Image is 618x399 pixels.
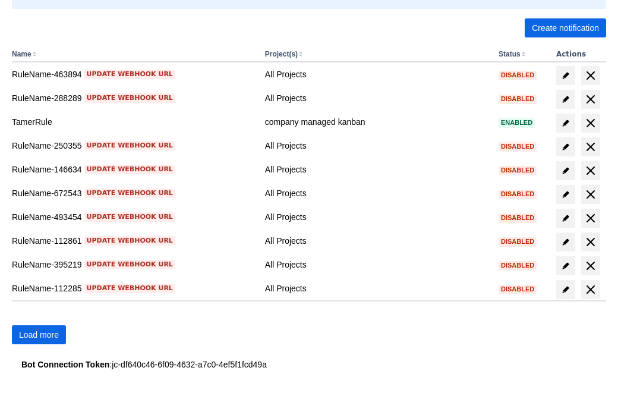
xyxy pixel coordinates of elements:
[561,285,570,294] span: edit
[561,166,570,175] span: edit
[265,259,489,271] div: All Projects
[21,360,109,369] strong: Bot Connection Token
[584,211,598,225] span: delete
[265,50,298,58] button: Project(s)
[265,92,489,104] div: All Projects
[584,92,598,106] span: delete
[584,164,598,178] span: delete
[12,187,256,199] div: RuleName-672543
[499,262,537,269] span: Disabled
[561,213,570,223] span: edit
[87,260,173,269] span: Update webhook URL
[12,140,256,152] div: RuleName-250355
[265,282,489,294] div: All Projects
[12,116,256,128] div: TamerRule
[87,165,173,174] span: Update webhook URL
[499,72,537,78] span: Disabled
[12,325,66,344] button: Load more
[499,215,537,221] span: Disabled
[265,164,489,175] div: All Projects
[499,50,521,58] button: Status
[12,92,256,104] div: RuleName-288289
[87,141,173,150] span: Update webhook URL
[584,68,598,83] span: delete
[87,93,173,103] span: Update webhook URL
[584,187,598,202] span: delete
[561,95,570,104] span: edit
[561,190,570,199] span: edit
[19,325,59,344] span: Load more
[525,18,606,37] button: Create notification
[532,18,599,37] span: Create notification
[12,164,256,175] div: RuleName-146634
[584,116,598,130] span: delete
[265,211,489,223] div: All Projects
[561,142,570,152] span: edit
[561,71,570,80] span: edit
[499,143,537,150] span: Disabled
[87,212,173,222] span: Update webhook URL
[87,236,173,246] span: Update webhook URL
[265,187,489,199] div: All Projects
[499,238,537,245] span: Disabled
[87,284,173,293] span: Update webhook URL
[12,259,256,271] div: RuleName-395219
[87,188,173,198] span: Update webhook URL
[12,211,256,223] div: RuleName-493454
[561,261,570,271] span: edit
[561,237,570,247] span: edit
[499,191,537,197] span: Disabled
[584,282,598,297] span: delete
[12,50,31,58] button: Name
[584,140,598,154] span: delete
[12,68,256,80] div: RuleName-463894
[21,359,597,370] div: : jc-df640c46-6f09-4632-a7c0-4ef5f1fcd49a
[265,68,489,80] div: All Projects
[12,282,256,294] div: RuleName-112285
[265,235,489,247] div: All Projects
[265,140,489,152] div: All Projects
[499,286,537,293] span: Disabled
[561,118,570,128] span: edit
[499,167,537,174] span: Disabled
[551,47,606,62] th: Actions
[499,96,537,102] span: Disabled
[584,235,598,249] span: delete
[499,120,535,126] span: Enabled
[584,259,598,273] span: delete
[87,70,173,79] span: Update webhook URL
[12,235,256,247] div: RuleName-112861
[265,116,489,128] div: company managed kanban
